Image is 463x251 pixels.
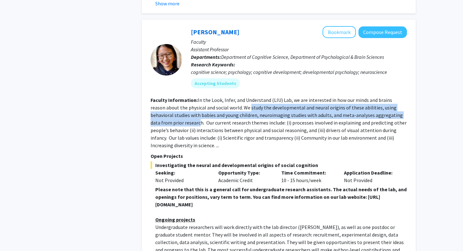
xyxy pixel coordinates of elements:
a: [PERSON_NAME] [191,28,239,36]
div: 10 - 15 hours/week [277,169,340,184]
p: Faculty [191,38,407,46]
iframe: Chat [5,223,27,246]
strong: Please note that this is a general call for undergraduate research assistants. The actual needs o... [155,186,407,208]
u: Ongoing projects [155,216,195,223]
mat-chip: Accepting Students [191,78,240,88]
b: Faculty Information: [151,97,198,103]
p: Open Projects [151,152,407,160]
p: Application Deadline: [344,169,397,176]
span: Investigating the neural and developmental origins of social cognition [151,161,407,169]
p: Opportunity Type: [218,169,272,176]
div: Academic Credit [214,169,277,184]
div: Not Provided [155,176,209,184]
b: Departments: [191,54,221,60]
button: Compose Request to Shari Liu [358,26,407,38]
p: Seeking: [155,169,209,176]
button: Add Shari Liu to Bookmarks [323,26,356,38]
b: Research Keywords: [191,61,235,68]
p: Assistant Professor [191,46,407,53]
p: Time Commitment: [281,169,335,176]
span: Department of Cognitive Science, Department of Psychological & Brain Sciences [221,54,384,60]
div: Not Provided [339,169,402,184]
fg-read-more: In the Look, Infer, and Understand (LIU) Lab, we are interested in how our minds and brains reaso... [151,97,407,148]
div: cognitive science; psychology; cognitive development; developmental psychology; neuroscience [191,68,407,76]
